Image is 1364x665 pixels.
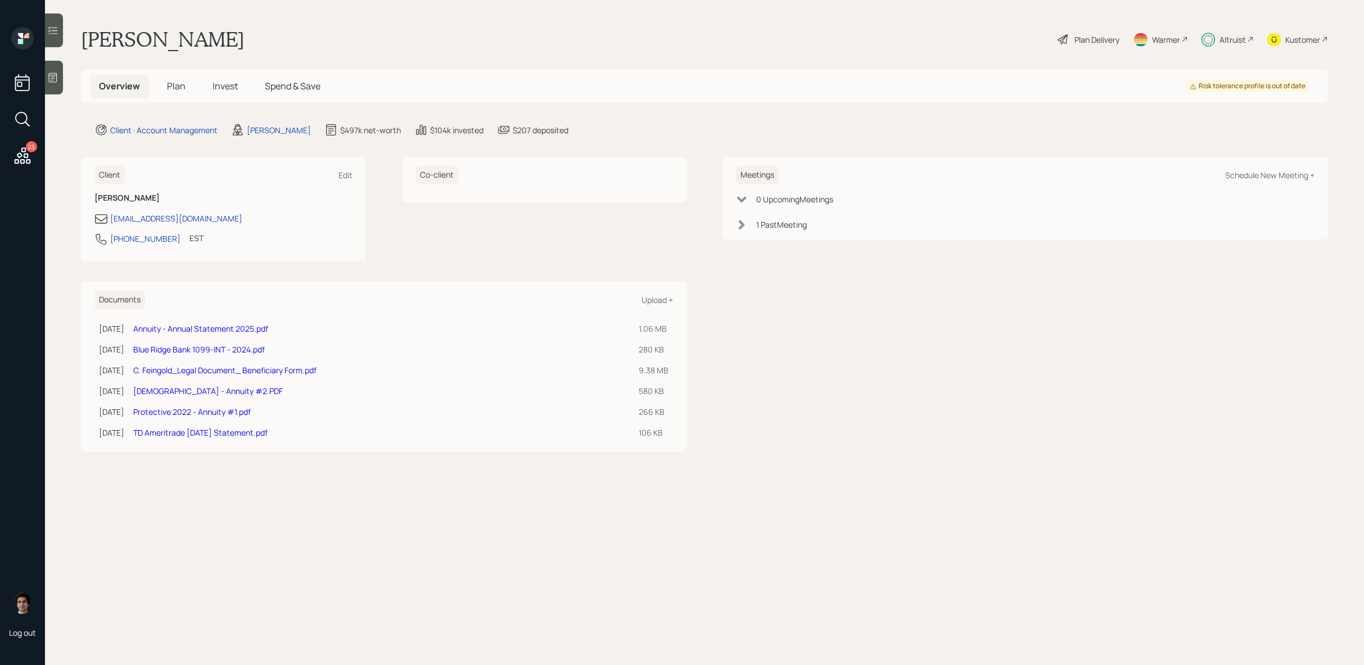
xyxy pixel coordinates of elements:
div: $497k net-worth [340,124,401,136]
div: [DATE] [99,385,124,397]
a: Annuity - Annual Statement 2025.pdf [133,323,268,334]
h6: Co-client [415,166,458,184]
div: Altruist [1220,34,1246,46]
div: 1.06 MB [639,323,669,334]
div: Risk tolerance profile is out of date [1190,82,1306,91]
div: Client · Account Management [110,124,218,136]
div: Schedule New Meeting + [1225,170,1315,180]
div: [PHONE_NUMBER] [110,233,180,245]
div: Edit [338,170,353,180]
div: [DATE] [99,364,124,376]
div: EST [189,232,204,244]
div: 580 KB [639,385,669,397]
div: 106 KB [639,427,669,438]
div: 1 Past Meeting [756,219,807,230]
a: TD Ameritrade [DATE] Statement.pdf [133,427,268,438]
div: Warmer [1152,34,1180,46]
div: Log out [9,627,36,638]
div: [PERSON_NAME] [247,124,311,136]
div: 23 [26,141,37,152]
h6: Client [94,166,125,184]
div: $207 deposited [513,124,568,136]
span: Plan [167,80,186,92]
a: Protective 2022 - Annuity #1.pdf [133,406,251,417]
span: Spend & Save [265,80,320,92]
div: 266 KB [639,406,669,418]
div: [EMAIL_ADDRESS][DOMAIN_NAME] [110,212,242,224]
h6: Documents [94,291,145,309]
div: $104k invested [430,124,484,136]
span: Overview [99,80,140,92]
div: Upload + [642,295,673,305]
div: 9.38 MB [639,364,669,376]
a: Blue Ridge Bank 1099-INT - 2024.pdf [133,344,265,355]
h6: Meetings [736,166,779,184]
div: [DATE] [99,323,124,334]
div: [DATE] [99,343,124,355]
span: Invest [213,80,238,92]
h1: [PERSON_NAME] [81,27,245,52]
div: [DATE] [99,406,124,418]
a: [DEMOGRAPHIC_DATA] - Annuity #2.PDF [133,386,283,396]
div: Kustomer [1285,34,1320,46]
a: C. Feingold_Legal Document_ Beneficiary Form.pdf [133,365,317,376]
div: [DATE] [99,427,124,438]
div: Plan Delivery [1074,34,1119,46]
div: 280 KB [639,343,669,355]
h6: [PERSON_NAME] [94,193,353,203]
div: 0 Upcoming Meeting s [756,193,833,205]
img: harrison-schaefer-headshot-2.png [11,591,34,614]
